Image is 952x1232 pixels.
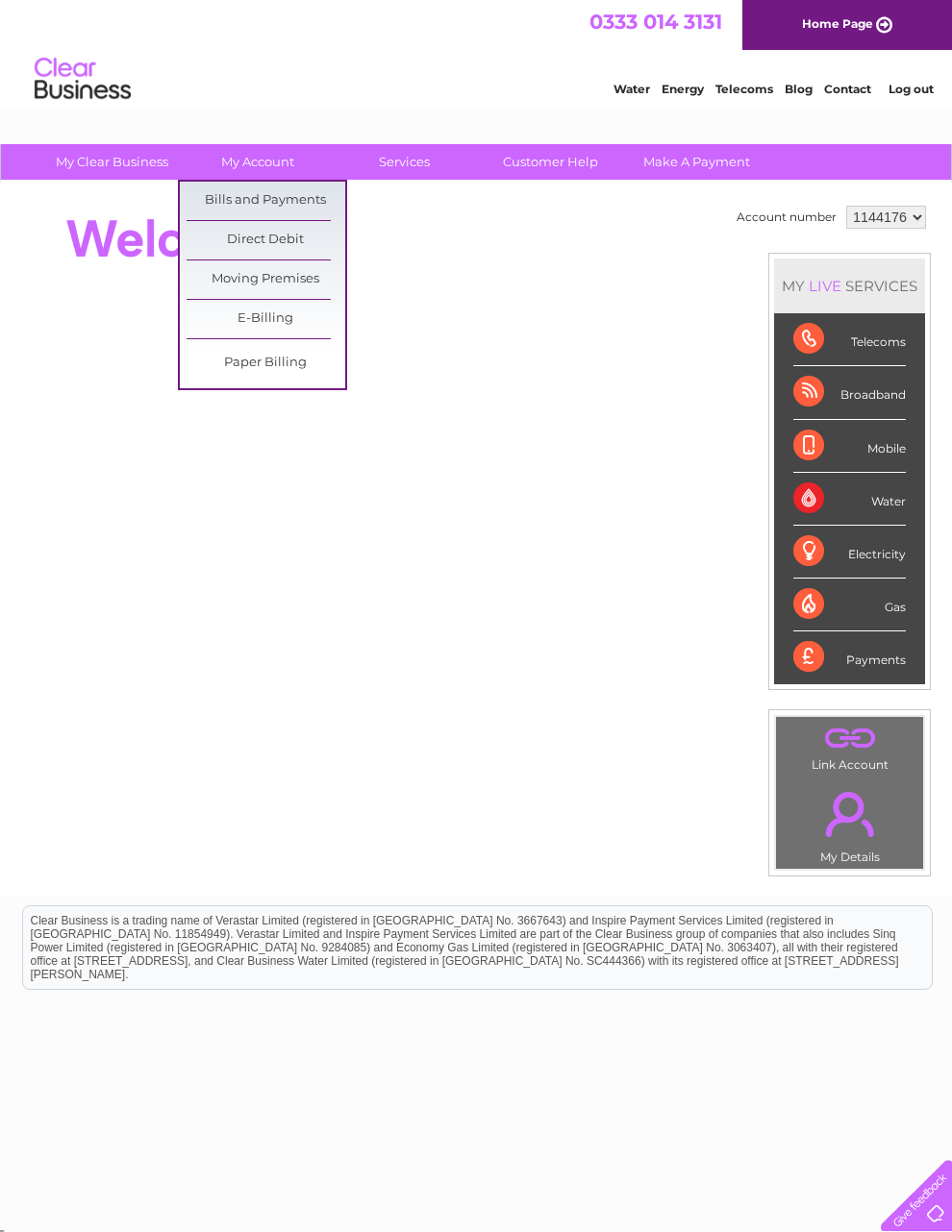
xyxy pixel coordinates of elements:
[805,277,845,295] div: LIVE
[785,82,813,96] a: Blog
[34,50,132,109] img: logo.png
[774,259,925,313] div: MY SERVICES
[824,82,871,96] a: Contact
[889,82,934,96] a: Log out
[793,366,906,419] div: Broadband
[187,221,345,259] a: Direct Debit
[775,776,924,870] td: My Details
[793,473,906,526] div: Water
[662,82,704,96] a: Energy
[179,144,338,180] a: My Account
[793,313,906,366] div: Telecoms
[187,182,345,220] a: Bills and Payments
[589,10,722,34] a: 0333 014 3131
[617,144,776,180] a: Make A Payment
[715,82,773,96] a: Telecoms
[471,144,630,180] a: Customer Help
[775,716,924,776] td: Link Account
[325,144,484,180] a: Services
[781,780,918,848] a: .
[187,300,345,338] a: E-Billing
[33,144,191,180] a: My Clear Business
[781,722,918,755] a: .
[793,420,906,473] div: Mobile
[732,201,841,234] td: Account number
[793,526,906,579] div: Electricity
[614,82,650,96] a: Water
[23,11,932,93] div: Clear Business is a trading name of Verastar Limited (registered in [GEOGRAPHIC_DATA] No. 3667643...
[793,631,906,683] div: Payments
[187,260,345,299] a: Moving Premises
[793,579,906,631] div: Gas
[187,344,345,382] a: Paper Billing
